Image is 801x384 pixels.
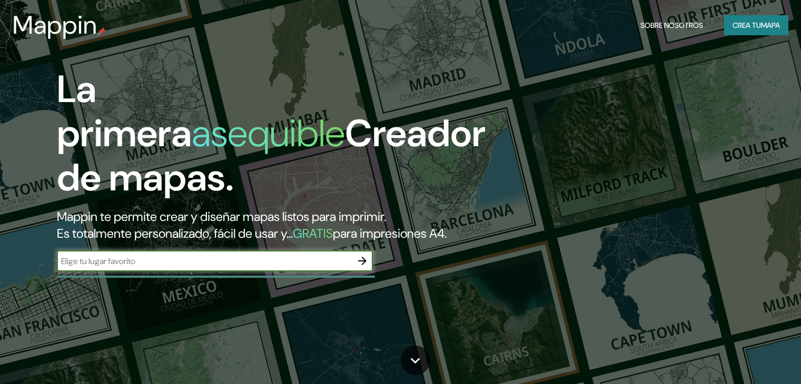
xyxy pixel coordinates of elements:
[333,225,447,241] font: para impresiones A4.
[761,21,780,30] font: mapa
[57,225,293,241] font: Es totalmente personalizado, fácil de usar y...
[13,8,97,42] font: Mappin
[57,65,192,158] font: La primera
[293,225,333,241] font: GRATIS
[57,109,486,202] font: Creador de mapas.
[57,208,386,225] font: Mappin te permite crear y diseñar mapas listos para imprimir.
[192,109,345,158] font: asequible
[724,15,788,35] button: Crea tumapa
[733,21,761,30] font: Crea tu
[640,21,703,30] font: Sobre nosotros
[97,27,106,36] img: pin de mapeo
[636,15,707,35] button: Sobre nosotros
[57,255,352,267] input: Elige tu lugar favorito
